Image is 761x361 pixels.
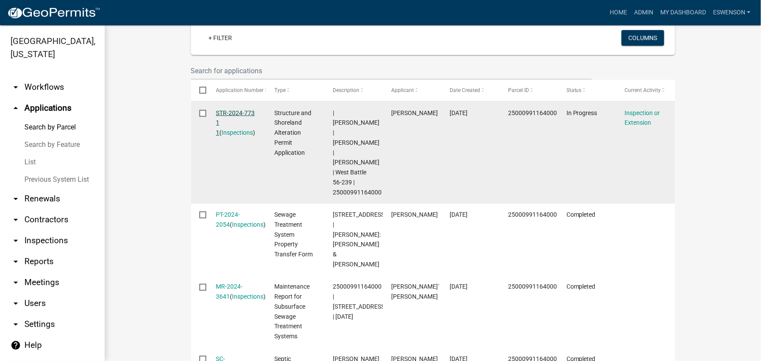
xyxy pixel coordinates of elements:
a: Inspection or Extension [625,109,660,126]
span: Application Number [216,87,263,93]
a: MR-2024-3641 [216,283,242,300]
i: arrow_drop_down [10,194,21,204]
a: Inspections [232,293,263,300]
datatable-header-cell: Date Created [441,80,500,101]
datatable-header-cell: Parcel ID [500,80,558,101]
span: 38582 NORTH SHORE DR | Buyer: Paul & Julie Eidenschink [333,211,386,268]
a: Inspections [222,129,253,136]
i: help [10,340,21,351]
i: arrow_drop_up [10,103,21,113]
a: STR-2024-773 1 1 [216,109,255,136]
i: arrow_drop_down [10,256,21,267]
i: arrow_drop_down [10,215,21,225]
span: JASON` HAUGEN [391,283,440,300]
i: arrow_drop_down [10,298,21,309]
span: Current Activity [625,87,661,93]
i: arrow_drop_down [10,82,21,92]
span: Structure and Shoreland Alteration Permit Application [274,109,311,156]
a: Admin [631,4,657,21]
span: 25000991164000 | 38582 NORTH SHORE DR | 06/24/2024 [333,283,386,320]
a: PT-2024-2054 [216,211,240,228]
i: arrow_drop_down [10,319,21,330]
span: Sewage Treatment System Property Transfer Form [274,211,313,258]
span: Status [566,87,582,93]
a: + Filter [201,30,239,46]
span: 25000991164000 [508,211,557,218]
a: Inspections [232,221,263,228]
span: 10/05/2024 [450,283,468,290]
datatable-header-cell: Current Activity [617,80,675,101]
i: arrow_drop_down [10,235,21,246]
span: Completed [566,211,596,218]
input: Search for applications [191,62,592,80]
span: | Andrea Perales | PAUL J EIDENSCHINK | JULIE L EIDENSCHINK | West Battle 56-239 | 25000991164000 [333,109,382,196]
datatable-header-cell: Select [191,80,208,101]
span: 25000991164000 [508,109,557,116]
button: Columns [621,30,664,46]
datatable-header-cell: Status [558,80,617,101]
span: Type [274,87,286,93]
span: Kelsey Stender [391,211,438,218]
datatable-header-cell: Description [324,80,383,101]
a: eswenson [710,4,754,21]
datatable-header-cell: Application Number [208,80,266,101]
span: 10/07/2024 [450,211,468,218]
span: In Progress [566,109,597,116]
i: arrow_drop_down [10,277,21,288]
div: ( ) [216,282,258,302]
datatable-header-cell: Type [266,80,324,101]
span: Description [333,87,359,93]
a: My Dashboard [657,4,710,21]
span: 25000991164000 [508,283,557,290]
span: Completed [566,283,596,290]
div: ( ) [216,108,258,138]
span: 10/21/2024 [450,109,468,116]
datatable-header-cell: Applicant [383,80,441,101]
span: Maintenance Report for Subsurface Sewage Treatment Systems [274,283,310,340]
div: ( ) [216,210,258,230]
span: Paul Eidenschink [391,109,438,116]
span: Applicant [391,87,414,93]
span: Date Created [450,87,480,93]
span: Parcel ID [508,87,529,93]
a: Home [606,4,631,21]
